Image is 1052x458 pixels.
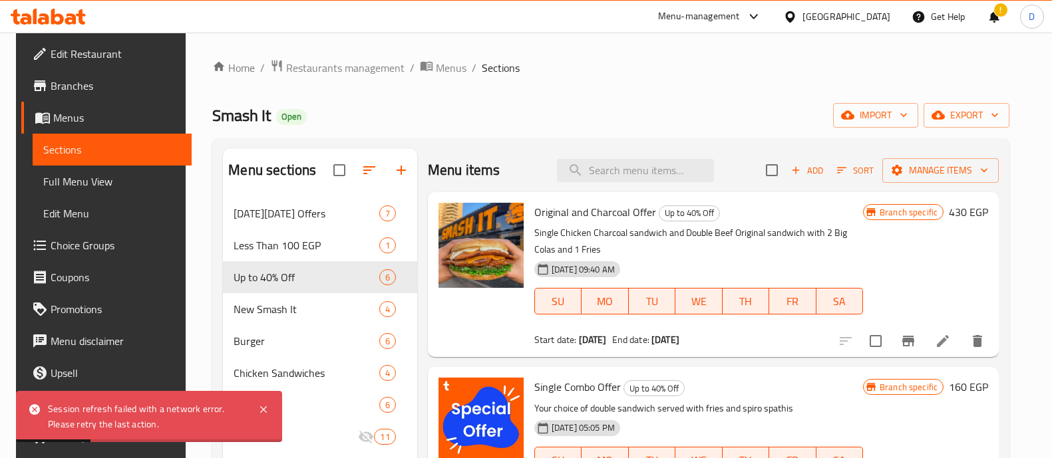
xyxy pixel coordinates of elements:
span: 7 [380,207,395,220]
button: Sort [834,160,877,181]
div: Chicken Sandwiches4 [223,357,417,389]
button: Add section [385,154,417,186]
span: Choice Groups [51,237,181,253]
span: D [1029,9,1035,24]
span: Sort sections [353,154,385,186]
button: delete [962,325,993,357]
button: MO [582,288,628,314]
li: / [410,60,415,76]
b: [DATE] [579,331,607,348]
span: [DATE] 05:05 PM [546,421,620,434]
li: / [260,60,265,76]
div: Menu-management [658,9,740,25]
span: Sections [482,60,520,76]
span: FR [775,292,810,311]
a: Choice Groups [21,229,192,261]
span: TH [728,292,764,311]
a: Promotions [21,293,192,325]
span: export [934,107,999,124]
button: SU [534,288,582,314]
p: Single Chicken Charcoal sandwich and Double Beef Original sandwich with 2 Big Colas and 1 Fries [534,225,863,258]
span: Chicken Sandwiches [234,365,379,381]
span: Sort [837,163,874,178]
h6: 430 EGP [949,203,988,221]
span: Edit Restaurant [51,46,181,62]
span: 4 [380,367,395,380]
b: [DATE] [651,331,679,348]
span: Up to 40% Off [659,205,719,221]
span: Burger [234,333,379,349]
span: [DATE] 09:40 AM [546,263,620,276]
input: search [557,159,714,182]
span: New Smash It [234,301,379,317]
span: Add item [786,160,828,181]
span: Menus [436,60,466,76]
a: Sections [33,134,192,166]
span: Sections [43,142,181,158]
span: Single Combo Offer [534,377,621,397]
span: 6 [380,399,395,411]
button: WE [675,288,722,314]
a: Upsell [21,357,192,389]
div: [GEOGRAPHIC_DATA] [802,9,890,24]
span: Grocery Checklist [51,429,181,445]
div: [DATE][DATE] Offers7 [223,197,417,229]
div: Up to 40% Off [659,205,720,221]
span: Less Than 100 EGP [234,237,379,253]
span: End date: [612,331,649,348]
span: WE [681,292,717,311]
span: Appetizers [234,397,379,413]
span: Add [789,163,825,178]
button: Add [786,160,828,181]
span: 6 [380,271,395,284]
a: Edit Restaurant [21,38,192,70]
div: items [379,301,396,317]
a: Branches [21,70,192,102]
span: Original and Charcoal Offer [534,202,656,222]
span: 1 [380,239,395,252]
button: Branch-specific-item [892,325,924,357]
a: Edit menu item [935,333,951,349]
span: MO [587,292,623,311]
span: Select section [758,156,786,184]
button: TU [629,288,675,314]
button: FR [769,288,816,314]
span: Edit Menu [43,205,181,221]
span: SU [540,292,576,311]
div: Session refresh failed with a network error. Please retry the last action. [48,401,245,431]
a: Home [212,60,255,76]
div: items [379,269,396,285]
div: items [379,333,396,349]
button: SA [816,288,863,314]
span: SA [822,292,858,311]
div: Black Friday Offers [234,205,379,221]
a: Restaurants management [270,59,405,76]
button: TH [723,288,769,314]
span: Manage items [893,162,988,179]
span: Coupons [51,269,181,285]
span: TU [634,292,670,311]
button: Manage items [882,158,999,183]
span: Extras [234,429,358,445]
div: items [374,429,395,445]
svg: Inactive section [358,429,374,445]
h6: 160 EGP [949,378,988,396]
img: Original and Charcoal Offer [438,203,524,288]
span: Restaurants management [286,60,405,76]
span: Up to 40% Off [234,269,379,285]
div: Less Than 100 EGP1 [223,229,417,261]
a: Coverage Report [21,389,192,421]
button: import [833,103,918,128]
h2: Menu sections [228,160,316,180]
span: Promotions [51,301,181,317]
span: Full Menu View [43,173,181,189]
a: Full Menu View [33,166,192,197]
span: Smash It [212,100,271,130]
p: Your choice of double sandwich served with fries and spiro spathis [534,400,863,417]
